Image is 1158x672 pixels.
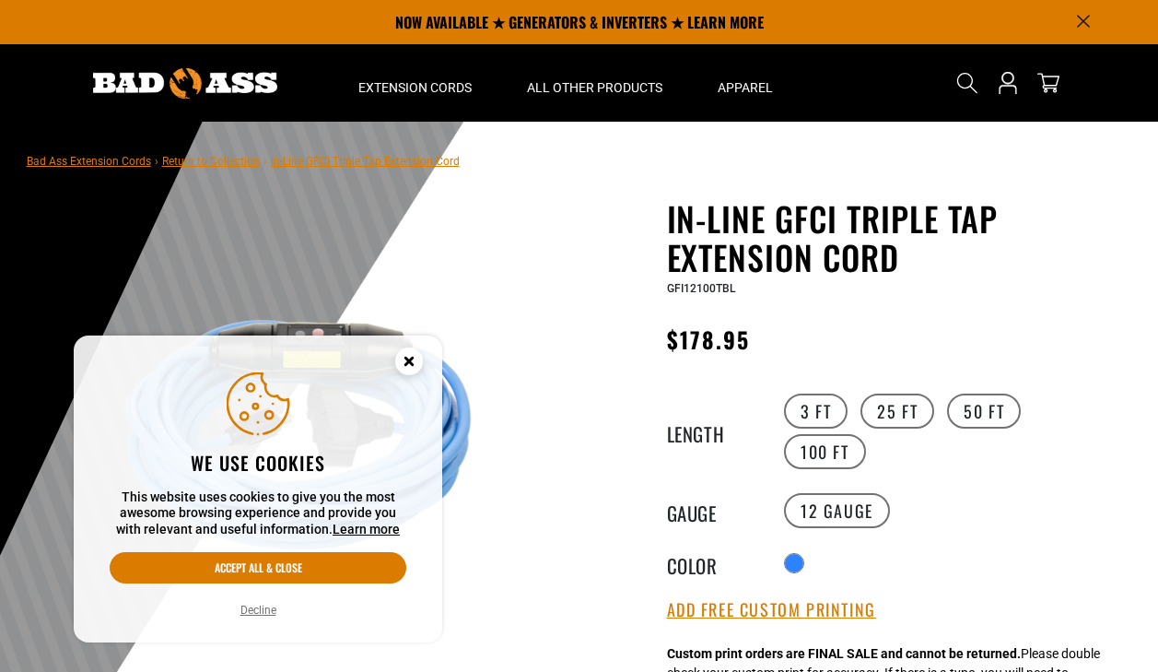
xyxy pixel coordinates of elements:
span: › [155,155,158,168]
label: 100 FT [784,434,866,469]
legend: Length [667,419,759,443]
span: $178.95 [667,323,751,356]
button: Accept all & close [110,552,406,584]
span: › [263,155,267,168]
span: Apparel [718,79,773,96]
label: 12 Gauge [784,493,890,528]
span: GFI12100TBL [667,282,735,295]
h1: In-Line GFCI Triple Tap Extension Cord [667,199,1118,277]
a: Bad Ass Extension Cords [27,155,151,168]
label: 50 FT [947,394,1021,429]
legend: Color [667,551,759,575]
label: 25 FT [860,394,934,429]
a: Learn more [333,522,400,536]
summary: All Other Products [499,44,690,122]
summary: Apparel [690,44,801,122]
span: In-Line GFCI Triple Tap Extension Cord [271,155,460,168]
button: Decline [235,601,282,619]
aside: Cookie Consent [74,336,442,643]
img: Light Blue [81,203,525,647]
strong: Custom print orders are FINAL SALE and cannot be returned. [667,646,1021,661]
img: Bad Ass Extension Cords [93,68,277,99]
h2: We use cookies [110,451,406,475]
legend: Gauge [667,499,759,523]
a: Return to Collection [162,155,260,168]
summary: Search [953,68,982,98]
span: All Other Products [527,79,662,96]
label: 3 FT [784,394,848,429]
span: Extension Cords [358,79,472,96]
summary: Extension Cords [331,44,499,122]
button: Add Free Custom Printing [667,600,876,620]
p: This website uses cookies to give you the most awesome browsing experience and provide you with r... [110,489,406,538]
nav: breadcrumbs [27,149,460,171]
